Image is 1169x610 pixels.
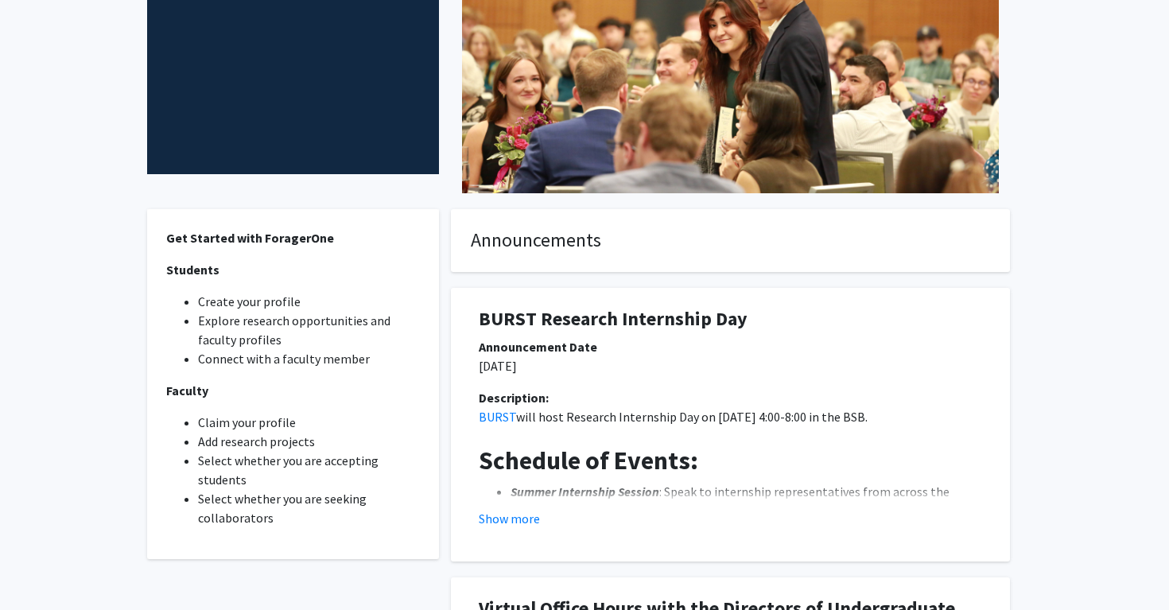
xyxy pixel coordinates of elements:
[198,451,420,489] li: Select whether you are accepting students
[12,538,68,598] iframe: Chat
[479,308,982,331] h1: BURST Research Internship Day
[166,262,219,278] strong: Students
[479,356,982,375] p: [DATE]
[471,229,990,252] h4: Announcements
[198,349,420,368] li: Connect with a faculty member
[198,311,420,349] li: Explore research opportunities and faculty profiles
[198,413,420,432] li: Claim your profile
[479,445,698,476] strong: Schedule of Events:
[479,409,516,425] a: BURST
[166,383,208,398] strong: Faculty
[479,337,982,356] div: Announcement Date
[198,432,420,451] li: Add research projects
[479,388,982,407] div: Description:
[479,407,982,426] p: will host Research Internship Day on [DATE] 4:00-8:00 in the BSB.
[166,230,334,246] strong: Get Started with ForagerOne
[511,482,982,520] li: : Speak to internship representatives from across the country to learn about how to apply!
[511,484,659,499] em: Summer Internship Session
[198,292,420,311] li: Create your profile
[479,509,540,528] button: Show more
[198,489,420,527] li: Select whether you are seeking collaborators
